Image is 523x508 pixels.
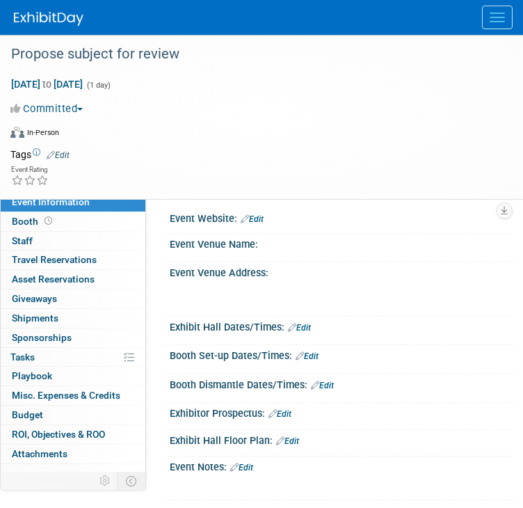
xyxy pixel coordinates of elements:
[12,216,55,227] span: Booth
[268,409,291,419] a: Edit
[10,102,88,116] button: Committed
[1,425,145,444] a: ROI, Objectives & ROO
[40,79,54,90] span: to
[93,472,118,490] td: Personalize Event Tab Strip
[170,374,513,392] div: Booth Dismantle Dates/Times:
[118,472,146,490] td: Toggle Event Tabs
[1,464,145,483] a: more
[12,429,105,440] span: ROI, Objectives & ROO
[170,208,513,226] div: Event Website:
[11,166,49,173] div: Event Rating
[10,78,83,90] span: [DATE] [DATE]
[1,289,145,308] a: Giveaways
[1,212,145,231] a: Booth
[1,367,145,386] a: Playbook
[10,351,35,363] span: Tasks
[9,468,31,479] span: more
[12,273,95,285] span: Asset Reservations
[12,312,58,324] span: Shipments
[241,214,264,224] a: Edit
[170,457,513,475] div: Event Notes:
[1,386,145,405] a: Misc. Expenses & Credits
[12,254,97,265] span: Travel Reservations
[12,390,120,401] span: Misc. Expenses & Credits
[276,436,299,446] a: Edit
[10,148,70,161] td: Tags
[1,406,145,424] a: Budget
[12,196,90,207] span: Event Information
[12,235,33,246] span: Staff
[170,403,513,421] div: Exhibitor Prospectus:
[10,127,24,138] img: Format-Inperson.png
[47,150,70,160] a: Edit
[12,370,52,381] span: Playbook
[170,317,513,335] div: Exhibit Hall Dates/Times:
[1,232,145,251] a: Staff
[170,262,513,280] div: Event Venue Address:
[1,445,145,463] a: Attachments
[1,193,145,212] a: Event Information
[1,328,145,347] a: Sponsorships
[12,332,72,343] span: Sponsorships
[12,448,67,459] span: Attachments
[170,430,513,448] div: Exhibit Hall Floor Plan:
[1,348,145,367] a: Tasks
[1,270,145,289] a: Asset Reservations
[12,293,57,304] span: Giveaways
[296,351,319,361] a: Edit
[12,409,43,420] span: Budget
[311,381,334,390] a: Edit
[170,345,513,363] div: Booth Set-up Dates/Times:
[1,309,145,328] a: Shipments
[14,12,83,26] img: ExhibitDay
[170,234,513,251] div: Event Venue Name:
[230,463,253,473] a: Edit
[26,127,59,138] div: In-Person
[1,251,145,269] a: Travel Reservations
[42,216,55,226] span: Booth not reserved yet
[482,6,513,29] button: Menu
[86,81,111,90] span: (1 day)
[10,125,495,145] div: Event Format
[6,42,495,67] div: Propose subject for review
[288,323,311,333] a: Edit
